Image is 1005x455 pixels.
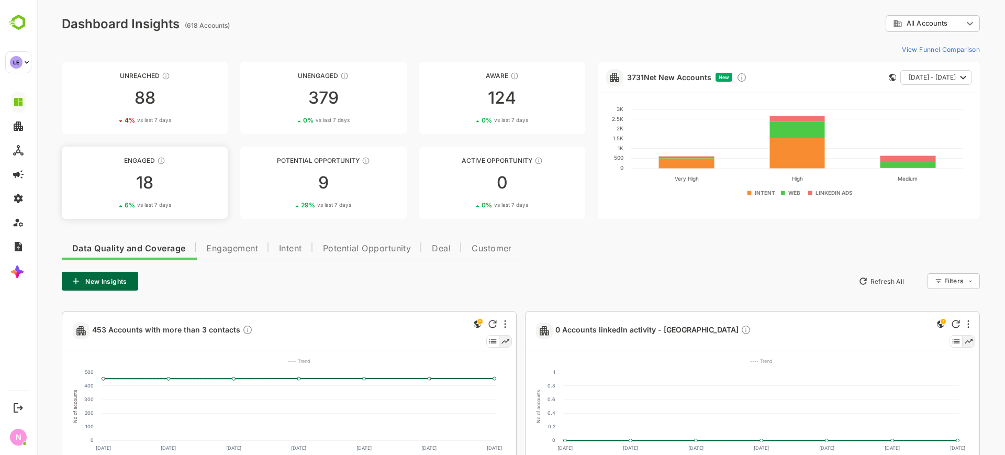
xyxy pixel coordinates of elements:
text: 0.4 [511,410,519,416]
a: EngagedThese accounts are warm, further nurturing would qualify them to MQAs186%vs last 7 days [25,147,191,219]
text: Very High [638,175,662,182]
text: ---- Trend [713,358,736,364]
div: This card does not support filter and segments [852,74,859,81]
a: 3731Net New Accounts [590,73,675,82]
span: Engagement [170,245,221,253]
span: 0 Accounts linkedIn activity - [GEOGRAPHIC_DATA] [519,325,714,337]
a: UnengagedThese accounts have not shown enough engagement and need nurturing3790%vs last 7 days [204,62,370,134]
text: [DATE] [913,445,929,451]
a: Active OpportunityThese accounts have open opportunities which might be at any of the Sales Stage... [383,147,549,219]
div: 88 [25,90,191,106]
text: 2K [580,125,587,131]
a: 453 Accounts with more than 3 contactsDescription not present [55,325,220,337]
div: 29 % [264,201,315,209]
span: Deal [395,245,414,253]
text: [DATE] [652,445,667,451]
div: These accounts have not been engaged with for a defined time period [125,72,133,80]
text: No of accounts [499,390,505,423]
div: N [10,429,27,446]
div: Filters [907,272,943,291]
text: [DATE] [450,445,465,451]
div: 0 % [266,116,313,124]
span: All Accounts [870,19,911,27]
div: 124 [383,90,549,106]
text: Medium [861,175,881,182]
text: [DATE] [385,445,400,451]
text: 0 [584,164,587,171]
text: 2.5K [575,116,587,122]
img: BambooboxLogoMark.f1c84d78b4c51b1a7b5f700c9845e183.svg [5,13,32,32]
a: Potential OpportunityThese accounts are MQAs and can be passed on to Inside Sales929%vs last 7 days [204,147,370,219]
text: [DATE] [189,445,205,451]
div: Discover new ICP-fit accounts showing engagement — via intent surges, anonymous website visits, L... [700,72,710,83]
text: LINKEDIN ADS [779,190,816,196]
div: 0 % [445,116,492,124]
text: [DATE] [783,445,798,451]
span: Customer [435,245,475,253]
span: 453 Accounts with more than 3 contacts [55,325,216,337]
text: 0.6 [511,396,519,402]
span: vs last 7 days [457,116,492,124]
text: 300 [48,396,57,402]
ag: (618 Accounts) [148,21,196,29]
span: vs last 7 days [457,201,492,209]
button: Refresh All [817,273,872,290]
div: 0 % [445,201,492,209]
div: These accounts are MQAs and can be passed on to Inside Sales [325,157,333,165]
div: 379 [204,90,370,106]
text: 500 [577,154,587,161]
span: Intent [242,245,265,253]
text: 0.8 [511,383,519,389]
div: 6 % [88,201,135,209]
span: vs last 7 days [100,201,135,209]
a: AwareThese accounts have just entered the buying cycle and need further nurturing1240%vs last 7 days [383,62,549,134]
text: [DATE] [124,445,139,451]
text: 1.5K [576,135,587,141]
span: Potential Opportunity [286,245,375,253]
div: More [931,320,933,328]
text: 500 [48,369,57,375]
text: 0 [516,437,519,443]
div: Refresh [915,320,923,328]
div: Potential Opportunity [204,157,370,164]
div: This is a global insight. Segment selection is not applicable for this view [898,318,910,332]
button: Logout [11,401,25,415]
div: Filters [908,277,926,285]
div: These accounts have open opportunities which might be at any of the Sales Stages [498,157,506,165]
div: Description not present [206,325,216,337]
div: Refresh [452,320,460,328]
div: More [467,320,470,328]
text: 0 [54,437,57,443]
button: View Funnel Comparison [861,41,943,58]
text: [DATE] [717,445,732,451]
span: vs last 7 days [100,116,135,124]
text: [DATE] [320,445,335,451]
div: These accounts have not shown enough engagement and need nurturing [304,72,312,80]
text: No of accounts [36,390,41,423]
text: WEB [752,190,764,196]
text: [DATE] [59,445,74,451]
div: 9 [204,174,370,191]
text: 3K [580,106,587,112]
div: All Accounts [856,19,926,28]
div: Dashboard Insights [25,16,143,31]
a: New Insights [25,272,102,291]
text: [DATE] [586,445,601,451]
span: vs last 7 days [281,201,315,209]
div: 18 [25,174,191,191]
text: [DATE] [521,445,536,451]
span: vs last 7 days [279,116,313,124]
text: 0.2 [511,424,519,429]
div: Unengaged [204,72,370,80]
div: 0 [383,174,549,191]
span: New [682,74,693,80]
text: High [755,175,766,182]
text: ---- Trend [251,358,274,364]
text: [DATE] [848,445,863,451]
div: Unreached [25,72,191,80]
div: Active Opportunity [383,157,549,164]
text: 200 [48,410,57,416]
a: UnreachedThese accounts have not been engaged with for a defined time period884%vs last 7 days [25,62,191,134]
div: These accounts are warm, further nurturing would qualify them to MQAs [120,157,129,165]
span: Data Quality and Coverage [36,245,149,253]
